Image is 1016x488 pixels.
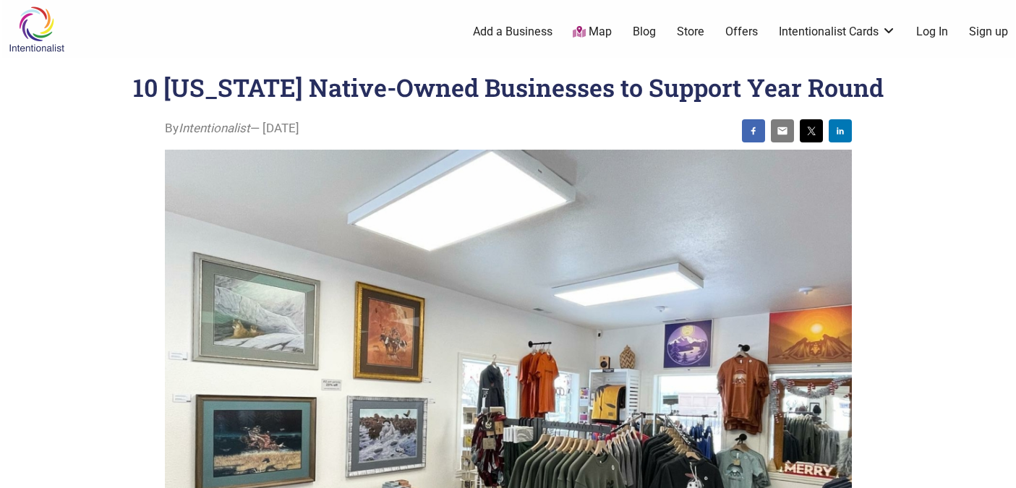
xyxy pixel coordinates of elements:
[165,119,299,138] span: By — [DATE]
[834,125,846,137] img: linkedin sharing button
[2,6,71,53] img: Intentionalist
[677,24,704,40] a: Store
[806,125,817,137] img: twitter sharing button
[916,24,948,40] a: Log In
[133,71,884,103] h1: 10 [US_STATE] Native-Owned Businesses to Support Year Round
[473,24,552,40] a: Add a Business
[969,24,1008,40] a: Sign up
[179,121,250,135] i: Intentionalist
[633,24,656,40] a: Blog
[748,125,759,137] img: facebook sharing button
[777,125,788,137] img: email sharing button
[725,24,758,40] a: Offers
[779,24,896,40] a: Intentionalist Cards
[573,24,612,40] a: Map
